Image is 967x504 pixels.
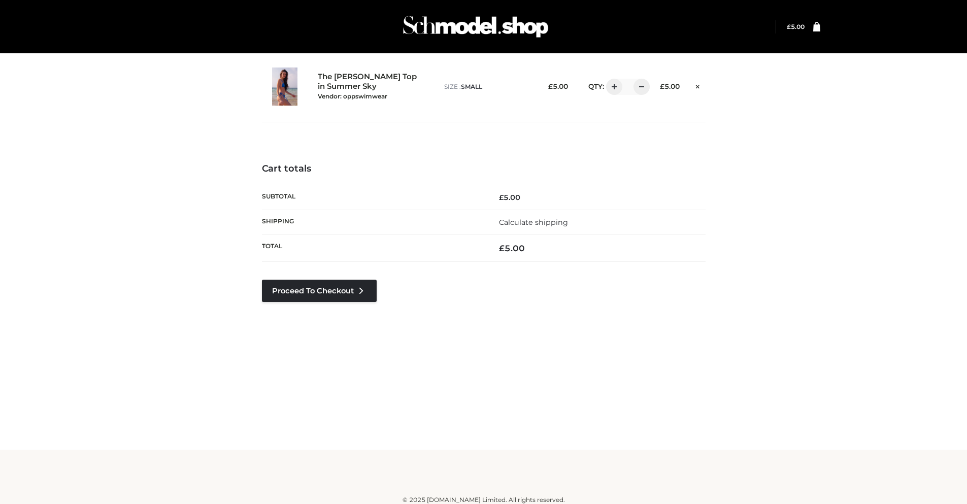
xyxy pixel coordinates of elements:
[787,23,791,30] span: £
[318,72,422,100] a: The [PERSON_NAME] Top in Summer SkyVendor: oppswimwear
[578,79,643,95] div: QTY:
[787,23,805,30] bdi: 5.00
[262,210,484,234] th: Shipping
[690,79,705,92] a: Remove this item
[399,7,552,47] img: Schmodel Admin 964
[444,82,531,91] p: size :
[548,82,553,90] span: £
[461,83,482,90] span: SMALL
[499,193,520,202] bdi: 5.00
[787,23,805,30] a: £5.00
[660,82,680,90] bdi: 5.00
[499,193,504,202] span: £
[499,243,505,253] span: £
[499,243,525,253] bdi: 5.00
[262,163,706,175] h4: Cart totals
[318,92,387,100] small: Vendor: oppswimwear
[548,82,568,90] bdi: 5.00
[262,185,484,210] th: Subtotal
[262,235,484,262] th: Total
[660,82,664,90] span: £
[499,218,568,227] a: Calculate shipping
[262,280,377,302] a: Proceed to Checkout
